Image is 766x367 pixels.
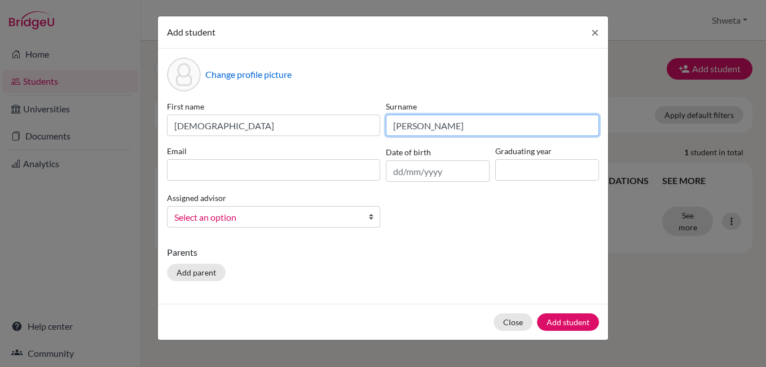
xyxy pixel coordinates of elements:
button: Add parent [167,264,226,281]
input: dd/mm/yyyy [386,160,490,182]
button: Add student [537,313,599,331]
label: First name [167,101,380,112]
span: Add student [167,27,215,37]
label: Date of birth [386,146,431,158]
label: Assigned advisor [167,192,226,204]
p: Parents [167,246,599,259]
label: Surname [386,101,599,112]
button: Close [494,313,532,331]
button: Close [582,16,608,48]
span: Select an option [174,210,358,225]
label: Graduating year [495,145,599,157]
div: Profile picture [167,58,201,91]
label: Email [167,145,380,157]
span: × [591,24,599,40]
